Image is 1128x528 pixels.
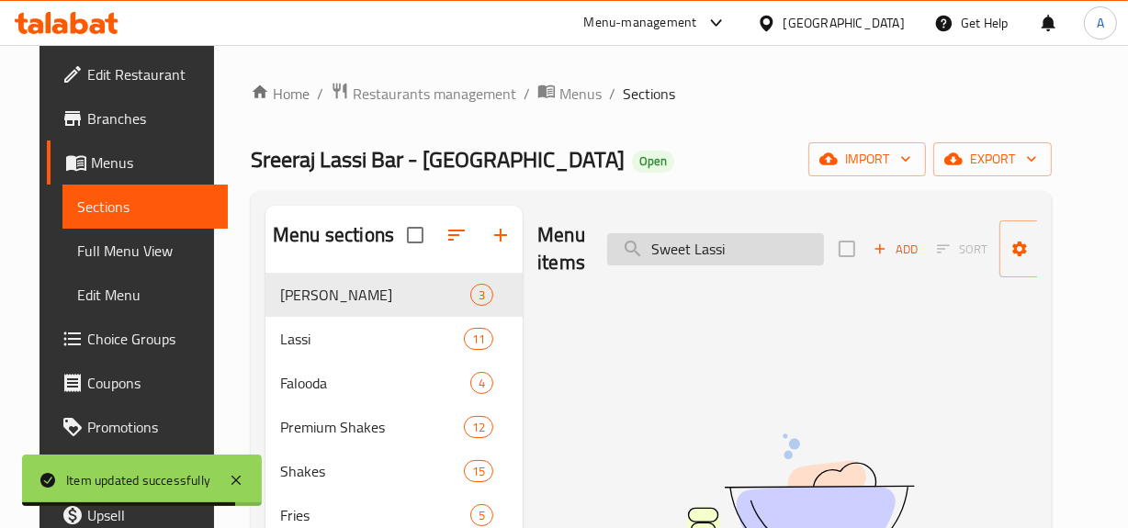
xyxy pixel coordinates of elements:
[1014,226,1108,272] span: Manage items
[471,286,492,304] span: 3
[265,273,523,317] div: [PERSON_NAME]3
[1097,13,1104,33] span: A
[470,504,493,526] div: items
[87,504,213,526] span: Upsell
[265,449,523,493] div: Shakes15
[317,83,323,105] li: /
[524,83,530,105] li: /
[47,405,228,449] a: Promotions
[47,52,228,96] a: Edit Restaurant
[273,221,394,249] h2: Menu sections
[66,470,210,490] div: Item updated successfully
[479,213,523,257] button: Add section
[77,196,213,218] span: Sections
[47,317,228,361] a: Choice Groups
[77,284,213,306] span: Edit Menu
[87,107,213,129] span: Branches
[47,449,228,493] a: Menu disclaimer
[91,152,213,174] span: Menus
[464,328,493,350] div: items
[808,142,926,176] button: import
[584,12,697,34] div: Menu-management
[280,284,470,306] span: [PERSON_NAME]
[87,328,213,350] span: Choice Groups
[632,153,674,169] span: Open
[471,507,492,524] span: 5
[62,185,228,229] a: Sections
[784,13,905,33] div: [GEOGRAPHIC_DATA]
[823,148,911,171] span: import
[559,83,602,105] span: Menus
[280,328,464,350] span: Lassi
[465,419,492,436] span: 12
[471,375,492,392] span: 4
[62,273,228,317] a: Edit Menu
[866,235,925,264] span: Add item
[331,82,516,106] a: Restaurants management
[948,148,1037,171] span: export
[607,233,824,265] input: search
[87,372,213,394] span: Coupons
[62,229,228,273] a: Full Menu View
[265,405,523,449] div: Premium Shakes12
[251,139,625,180] span: Sreeraj Lassi Bar - [GEOGRAPHIC_DATA]
[87,416,213,438] span: Promotions
[999,220,1122,277] button: Manage items
[537,221,585,276] h2: Menu items
[280,504,470,526] span: Fries
[464,416,493,438] div: items
[434,213,479,257] span: Sort sections
[280,284,470,306] div: Matka Lassi
[47,140,228,185] a: Menus
[623,83,675,105] span: Sections
[47,361,228,405] a: Coupons
[77,240,213,262] span: Full Menu View
[632,151,674,173] div: Open
[871,239,920,260] span: Add
[280,372,470,394] span: Falooda
[87,63,213,85] span: Edit Restaurant
[609,83,615,105] li: /
[465,331,492,348] span: 11
[280,460,464,482] span: Shakes
[265,317,523,361] div: Lassi11
[925,235,999,264] span: Sort items
[265,361,523,405] div: Falooda4
[396,216,434,254] span: Select all sections
[251,82,1052,106] nav: breadcrumb
[464,460,493,482] div: items
[933,142,1052,176] button: export
[280,416,464,438] span: Premium Shakes
[866,235,925,264] button: Add
[537,82,602,106] a: Menus
[470,284,493,306] div: items
[470,372,493,394] div: items
[353,83,516,105] span: Restaurants management
[47,96,228,140] a: Branches
[465,463,492,480] span: 15
[251,83,310,105] a: Home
